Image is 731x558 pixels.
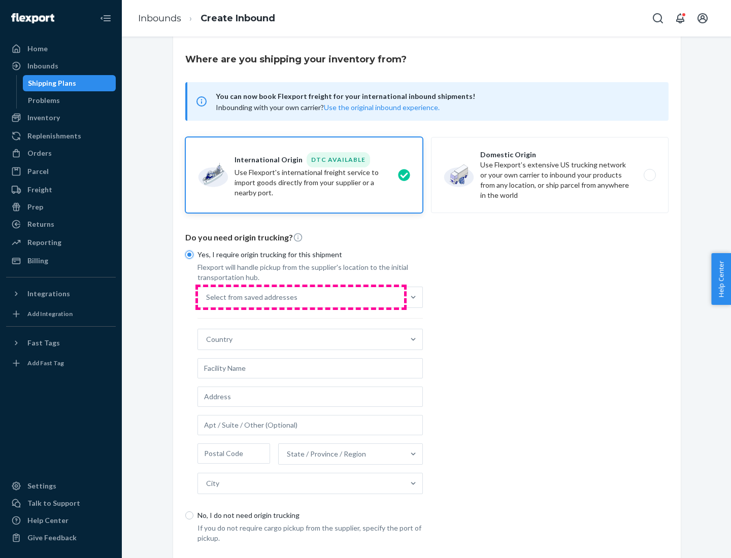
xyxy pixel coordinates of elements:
[6,199,116,215] a: Prep
[27,148,52,158] div: Orders
[6,128,116,144] a: Replenishments
[197,358,423,378] input: Facility Name
[27,309,73,318] div: Add Integration
[6,182,116,198] a: Freight
[6,216,116,232] a: Returns
[692,8,713,28] button: Open account menu
[6,530,116,546] button: Give Feedback
[28,95,60,106] div: Problems
[27,131,81,141] div: Replenishments
[27,219,54,229] div: Returns
[27,166,49,177] div: Parcel
[6,478,116,494] a: Settings
[27,498,80,508] div: Talk to Support
[11,13,54,23] img: Flexport logo
[197,415,423,435] input: Apt / Suite / Other (Optional)
[206,478,219,489] div: City
[197,443,270,464] input: Postal Code
[185,53,407,66] h3: Where are you shipping your inventory from?
[670,8,690,28] button: Open notifications
[27,256,48,266] div: Billing
[6,355,116,371] a: Add Fast Tag
[27,289,70,299] div: Integrations
[197,387,423,407] input: Address
[324,102,440,113] button: Use the original inbound experience.
[6,41,116,57] a: Home
[201,13,275,24] a: Create Inbound
[216,90,656,102] span: You can now book Flexport freight for your international inbound shipments!
[185,511,193,519] input: No, I do not need origin trucking
[27,481,56,491] div: Settings
[23,92,116,109] a: Problems
[6,335,116,351] button: Fast Tags
[185,251,193,259] input: Yes, I require origin trucking for this shipment
[6,110,116,126] a: Inventory
[197,523,423,543] p: If you do not require cargo pickup from the supplier, specify the port of pickup.
[6,512,116,529] a: Help Center
[27,237,61,248] div: Reporting
[6,234,116,251] a: Reporting
[206,292,297,302] div: Select from saved addresses
[287,449,366,459] div: State / Province / Region
[27,113,60,123] div: Inventory
[6,163,116,180] a: Parcel
[185,232,669,243] p: Do you need origin trucking?
[197,510,423,520] p: No, I do not need origin trucking
[648,8,668,28] button: Open Search Box
[6,286,116,302] button: Integrations
[216,103,440,112] span: Inbounding with your own carrier?
[23,75,116,91] a: Shipping Plans
[6,306,116,322] a: Add Integration
[711,253,731,305] button: Help Center
[6,58,116,74] a: Inbounds
[6,253,116,269] a: Billing
[27,359,64,367] div: Add Fast Tag
[27,61,58,71] div: Inbounds
[95,8,116,28] button: Close Navigation
[27,202,43,212] div: Prep
[138,13,181,24] a: Inbounds
[27,515,69,526] div: Help Center
[6,495,116,511] a: Talk to Support
[28,78,76,88] div: Shipping Plans
[27,533,77,543] div: Give Feedback
[197,262,423,283] p: Flexport will handle pickup from the supplier's location to the initial transportation hub.
[206,334,232,344] div: Country
[6,145,116,161] a: Orders
[27,338,60,348] div: Fast Tags
[27,185,52,195] div: Freight
[130,4,283,33] ol: breadcrumbs
[27,44,48,54] div: Home
[197,250,423,260] p: Yes, I require origin trucking for this shipment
